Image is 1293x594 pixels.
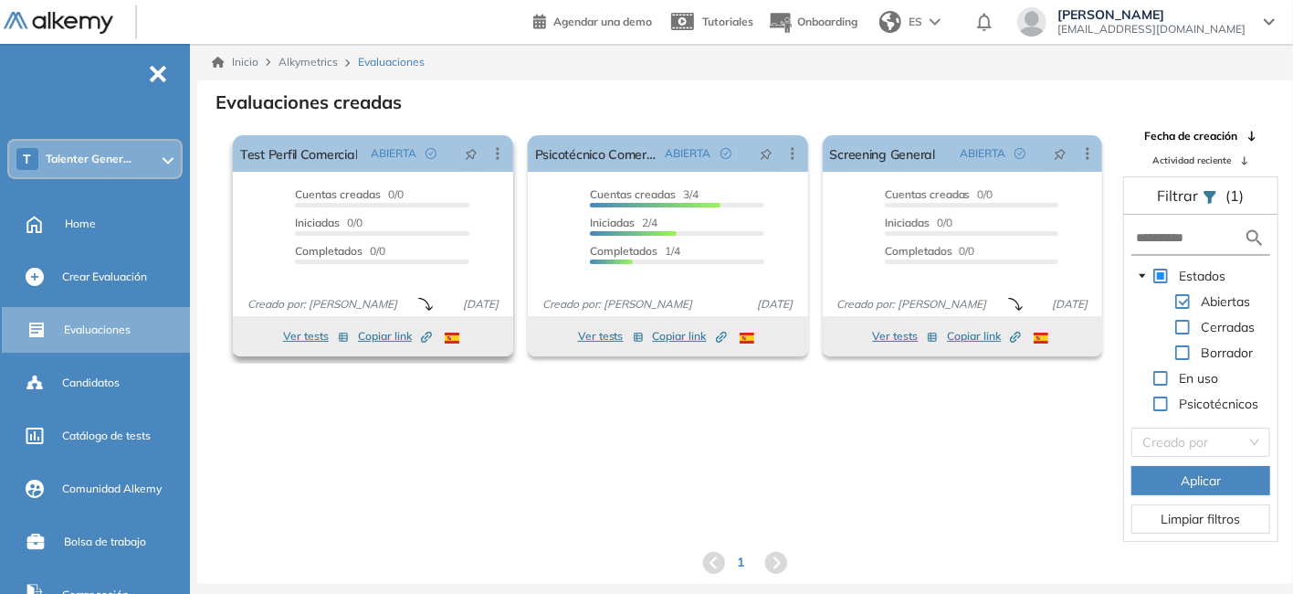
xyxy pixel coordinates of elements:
[64,534,146,550] span: Bolsa de trabajo
[885,216,952,229] span: 0/0
[797,15,857,28] span: Onboarding
[737,553,744,572] span: 1
[465,146,478,161] span: pushpin
[1244,227,1266,249] img: search icon
[1144,128,1237,144] span: Fecha de creación
[283,325,349,347] button: Ver tests
[295,244,385,258] span: 0/0
[535,135,658,172] a: Psicotécnico Comercial
[960,145,1005,162] span: ABIERTA
[533,9,652,31] a: Agendar una demo
[451,139,491,168] button: pushpin
[295,216,363,229] span: 0/0
[62,428,151,444] span: Catálogo de tests
[1201,345,1253,361] span: Borrador
[909,14,922,30] span: ES
[947,325,1021,347] button: Copiar link
[240,296,405,313] span: Creado por: [PERSON_NAME]
[279,55,338,69] span: Alkymetrics
[1034,333,1048,344] img: ESP
[740,333,754,344] img: ESP
[1057,22,1246,37] span: [EMAIL_ADDRESS][DOMAIN_NAME]
[1175,367,1222,389] span: En uso
[240,135,357,172] a: Test Perfil Comercial
[1131,504,1270,534] button: Limpiar filtros
[590,187,699,201] span: 3/4
[947,328,1021,345] span: Copiar link
[1054,146,1067,161] span: pushpin
[295,244,363,258] span: Completados
[653,325,727,347] button: Copiar link
[65,216,96,232] span: Home
[426,148,436,159] span: check-circle
[46,152,131,166] span: Talenter Gener...
[1175,393,1262,415] span: Psicotécnicos
[1179,268,1225,284] span: Estados
[4,12,113,35] img: Logo
[62,375,120,391] span: Candidatos
[24,152,32,166] span: T
[768,3,857,42] button: Onboarding
[885,216,930,229] span: Iniciadas
[358,54,425,70] span: Evaluaciones
[1201,319,1255,335] span: Cerradas
[456,296,506,313] span: [DATE]
[1197,316,1258,338] span: Cerradas
[295,187,381,201] span: Cuentas creadas
[879,11,901,33] img: world
[1040,139,1080,168] button: pushpin
[590,216,657,229] span: 2/4
[215,91,402,113] h3: Evaluaciones creadas
[212,54,258,70] a: Inicio
[445,333,459,344] img: ESP
[746,139,786,168] button: pushpin
[62,481,162,497] span: Comunidad Alkemy
[666,145,711,162] span: ABIERTA
[1201,293,1250,310] span: Abiertas
[358,325,432,347] button: Copiar link
[590,244,680,258] span: 1/4
[590,216,635,229] span: Iniciadas
[535,296,699,313] span: Creado por: [PERSON_NAME]
[1057,7,1246,22] span: [PERSON_NAME]
[830,135,935,172] a: Screening General
[1152,154,1231,167] span: Actividad reciente
[720,148,731,159] span: check-circle
[590,244,657,258] span: Completados
[64,322,131,338] span: Evaluaciones
[830,296,994,313] span: Creado por: [PERSON_NAME]
[371,145,416,162] span: ABIERTA
[1179,396,1258,412] span: Psicotécnicos
[578,325,644,347] button: Ver tests
[62,269,147,285] span: Crear Evaluación
[1179,370,1218,387] span: En uso
[295,216,340,229] span: Iniciadas
[1197,342,1256,364] span: Borrador
[1226,185,1245,207] span: (1)
[1162,509,1241,529] span: Limpiar filtros
[590,187,676,201] span: Cuentas creadas
[702,15,753,28] span: Tutoriales
[885,187,971,201] span: Cuentas creadas
[295,187,404,201] span: 0/0
[885,187,993,201] span: 0/0
[358,328,432,345] span: Copiar link
[1138,271,1147,281] span: caret-down
[1158,186,1203,205] span: Filtrar
[1175,265,1229,287] span: Estados
[653,328,727,345] span: Copiar link
[872,325,938,347] button: Ver tests
[885,244,952,258] span: Completados
[751,296,801,313] span: [DATE]
[1045,296,1095,313] span: [DATE]
[1181,471,1221,491] span: Aplicar
[553,15,652,28] span: Agendar una demo
[1131,466,1270,495] button: Aplicar
[1014,148,1025,159] span: check-circle
[760,146,773,161] span: pushpin
[930,18,941,26] img: arrow
[885,244,975,258] span: 0/0
[1197,291,1254,313] span: Abiertas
